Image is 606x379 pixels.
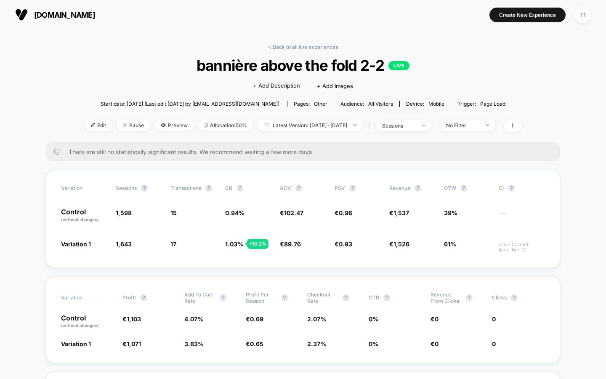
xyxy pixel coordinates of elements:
[444,209,457,216] span: 39%
[154,120,194,131] span: Preview
[499,185,545,192] span: CI
[246,340,263,347] span: €
[446,122,480,128] div: No Filter
[184,291,215,304] span: Add To Cart Rate
[389,209,409,216] span: €
[307,291,338,304] span: Checkout Rate
[466,294,473,301] button: ?
[457,101,505,107] div: Trigger:
[61,291,107,304] span: Variation
[264,123,268,127] img: calendar
[122,294,136,301] span: Profit
[15,8,28,21] img: Visually logo
[127,340,141,347] span: 1,071
[367,120,376,132] span: |
[294,101,327,107] div: Pages:
[61,340,91,347] span: Variation 1
[489,8,566,22] button: Create New Experience
[574,7,591,23] div: TT
[13,8,98,21] button: [DOMAIN_NAME]
[184,315,203,323] span: 4.07 %
[61,240,91,248] span: Variation 1
[280,209,303,216] span: €
[253,82,300,90] span: + Add Description
[258,120,363,131] span: Latest Version: [DATE] - [DATE]
[284,209,303,216] span: 102.47
[34,11,95,19] span: [DOMAIN_NAME]
[61,315,114,329] p: Control
[225,240,243,248] span: 1.03 %
[431,291,462,304] span: Revenue From Clicks
[284,240,301,248] span: 89.76
[492,340,496,347] span: 0
[499,242,545,253] span: Insufficient data for CI
[428,101,444,107] span: mobile
[422,125,425,126] img: end
[140,294,147,301] button: ?
[314,101,327,107] span: other
[170,240,176,248] span: 17
[444,240,456,248] span: 61%
[123,123,127,127] img: end
[106,56,500,74] span: bannière above the fold 2-2
[399,101,451,107] span: Device:
[237,185,243,192] button: ?
[184,340,204,347] span: 3.83 %
[220,294,226,301] button: ?
[116,209,132,216] span: 1,598
[389,240,409,248] span: €
[492,315,496,323] span: 0
[339,209,352,216] span: 0.96
[335,240,352,248] span: €
[61,323,99,328] span: (without changes)
[170,185,201,191] span: Transactions
[127,315,141,323] span: 1,103
[205,185,212,192] button: ?
[339,240,352,248] span: 0.93
[116,240,132,248] span: 1,643
[61,208,107,223] p: Control
[335,185,345,191] span: PSV
[389,185,410,191] span: Revenue
[369,294,379,301] span: CTR
[431,315,439,323] span: €
[268,44,338,50] a: < Back to all live experiences
[69,148,543,155] span: There are still no statistically significant results. We recommend waiting a few more days
[572,6,593,24] button: TT
[122,340,141,347] span: €
[225,185,232,191] span: CR
[499,211,545,223] span: ---
[486,124,489,126] img: end
[369,340,378,347] span: 0 %
[435,315,439,323] span: 0
[393,209,409,216] span: 1,537
[508,185,515,192] button: ?
[369,315,378,323] span: 0 %
[250,340,263,347] span: 0.65
[225,209,245,216] span: 0.94 %
[198,120,253,131] span: Allocation: 50%
[335,209,352,216] span: €
[85,120,112,131] span: Edit
[349,185,356,192] button: ?
[281,294,288,301] button: ?
[368,101,393,107] span: All Visitors
[280,240,301,248] span: €
[383,294,390,301] button: ?
[393,240,409,248] span: 1,526
[61,185,107,192] span: Variation
[246,315,263,323] span: €
[205,123,208,128] img: rebalance
[280,185,291,191] span: AOV
[317,83,353,89] span: + Add Images
[511,294,518,301] button: ?
[340,101,393,107] div: Audience:
[141,185,148,192] button: ?
[343,294,349,301] button: ?
[307,340,326,347] span: 2.37 %
[388,61,409,70] p: LIVE
[480,101,505,107] span: Page Load
[61,217,99,222] span: (without changes)
[247,239,268,249] div: + 10.2 %
[435,340,439,347] span: 0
